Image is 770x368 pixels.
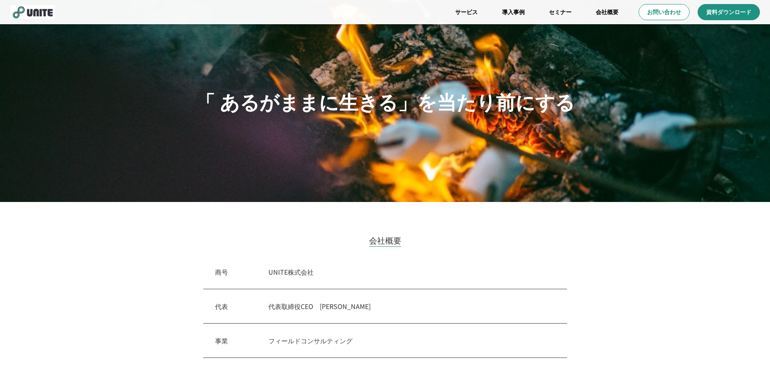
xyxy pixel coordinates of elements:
[369,234,401,247] h2: 会社概要
[647,8,681,16] p: お問い合わせ
[268,301,555,311] p: 代表取締役CEO [PERSON_NAME]
[706,8,751,16] p: 資料ダウンロード
[268,336,555,345] p: フィールドコンサルティング
[639,4,690,20] a: お問い合わせ
[698,4,760,20] a: 資料ダウンロード
[268,267,555,277] p: UNITE株式会社
[215,336,228,345] p: 事業
[215,301,228,311] p: 代表
[196,86,575,116] p: 「 あるがままに生きる」を当たり前にする
[215,267,228,277] p: 商号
